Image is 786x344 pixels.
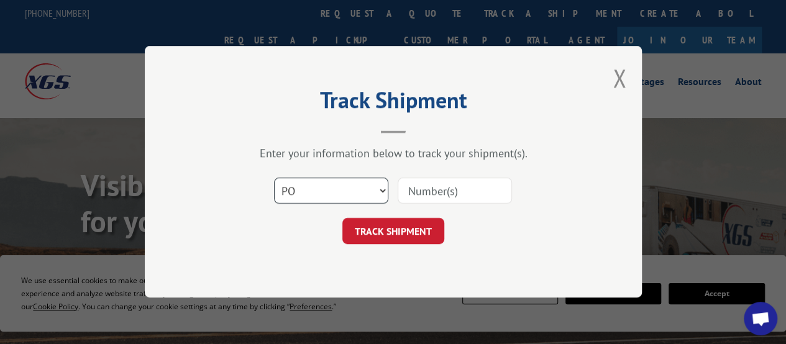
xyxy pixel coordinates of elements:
button: Close modal [613,61,626,94]
div: Enter your information below to track your shipment(s). [207,147,580,161]
h2: Track Shipment [207,91,580,115]
div: Open chat [744,302,777,335]
button: TRACK SHIPMENT [342,219,444,245]
input: Number(s) [398,178,512,204]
